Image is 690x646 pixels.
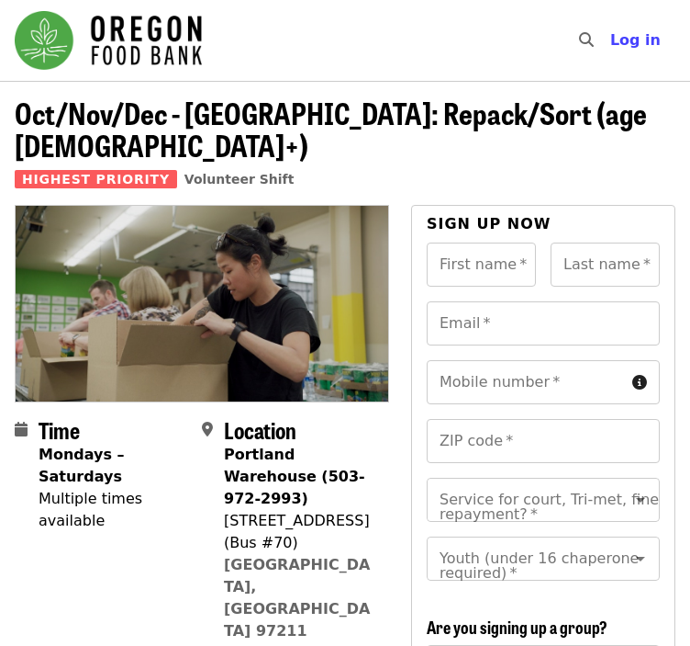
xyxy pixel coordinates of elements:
span: Time [39,414,80,446]
button: Open [628,487,653,513]
span: Log in [610,31,661,49]
span: Oct/Nov/Dec - [GEOGRAPHIC_DATA]: Repack/Sort (age [DEMOGRAPHIC_DATA]+) [15,91,647,166]
div: Multiple times available [39,488,187,532]
img: Oregon Food Bank - Home [15,11,202,70]
a: [GEOGRAPHIC_DATA], [GEOGRAPHIC_DATA] 97211 [224,556,370,640]
i: circle-info icon [632,374,647,391]
i: map-marker-alt icon [202,421,213,438]
strong: Mondays – Saturdays [39,446,125,485]
span: Are you signing up a group? [427,615,607,639]
div: [STREET_ADDRESS] [224,510,374,532]
img: Oct/Nov/Dec - Portland: Repack/Sort (age 8+) organized by Oregon Food Bank [16,206,388,402]
button: Log in [595,22,675,59]
input: Last name [551,243,660,287]
i: calendar icon [15,421,28,438]
input: Search [605,18,619,62]
input: First name [427,243,536,287]
span: Sign up now [427,215,551,232]
input: ZIP code [427,419,660,463]
input: Mobile number [427,360,625,404]
div: (Bus #70) [224,532,374,554]
button: Open [628,546,653,572]
span: Location [224,414,296,446]
a: Volunteer Shift [184,172,295,187]
strong: Portland Warehouse (503-972-2993) [224,446,365,507]
input: Email [427,301,660,346]
span: Highest Priority [15,170,177,188]
i: search icon [579,31,594,49]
